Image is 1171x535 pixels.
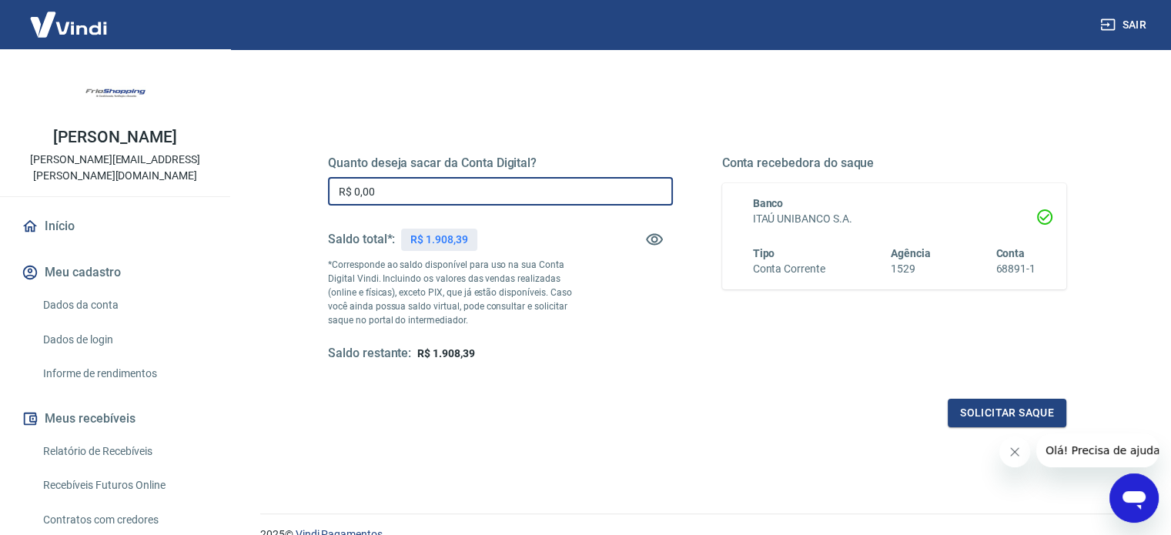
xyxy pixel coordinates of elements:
span: Olá! Precisa de ajuda? [9,11,129,23]
button: Meu cadastro [18,256,212,289]
button: Solicitar saque [948,399,1066,427]
a: Relatório de Recebíveis [37,436,212,467]
button: Sair [1097,11,1153,39]
iframe: Mensagem da empresa [1036,433,1159,467]
p: R$ 1.908,39 [410,232,467,248]
span: Tipo [753,247,775,259]
a: Início [18,209,212,243]
h6: 1529 [891,261,931,277]
a: Informe de rendimentos [37,358,212,390]
span: Banco [753,197,784,209]
p: [PERSON_NAME][EMAIL_ADDRESS][PERSON_NAME][DOMAIN_NAME] [12,152,218,184]
h5: Saldo total*: [328,232,395,247]
span: Conta [995,247,1025,259]
button: Meus recebíveis [18,402,212,436]
img: Vindi [18,1,119,48]
h6: 68891-1 [995,261,1035,277]
a: Recebíveis Futuros Online [37,470,212,501]
img: 05b3cb34-28e8-4073-b7ee-254a923d4c8c.jpeg [85,62,146,123]
h6: ITAÚ UNIBANCO S.A. [753,211,1036,227]
h5: Saldo restante: [328,346,411,362]
h5: Conta recebedora do saque [722,155,1067,171]
h5: Quanto deseja sacar da Conta Digital? [328,155,673,171]
p: *Corresponde ao saldo disponível para uso na sua Conta Digital Vindi. Incluindo os valores das ve... [328,258,587,327]
iframe: Fechar mensagem [999,436,1030,467]
a: Dados de login [37,324,212,356]
iframe: Botão para abrir a janela de mensagens [1109,473,1159,523]
h6: Conta Corrente [753,261,825,277]
a: Dados da conta [37,289,212,321]
p: [PERSON_NAME] [53,129,176,145]
span: R$ 1.908,39 [417,347,474,359]
span: Agência [891,247,931,259]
